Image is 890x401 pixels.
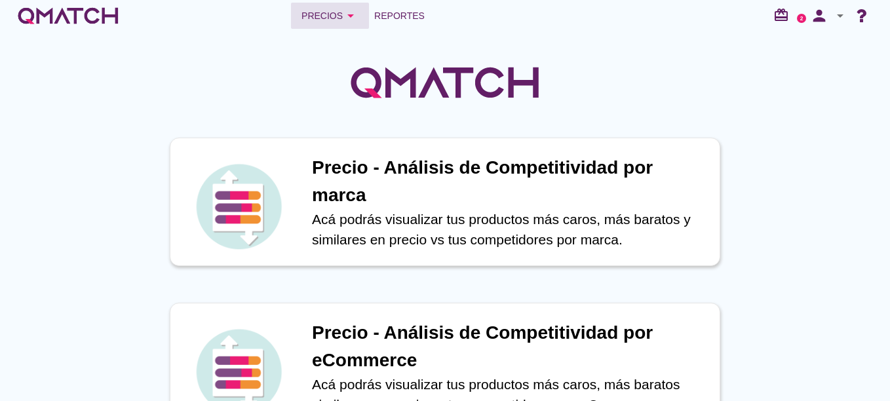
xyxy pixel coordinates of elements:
[773,7,794,23] i: redeem
[312,154,706,209] h1: Precio - Análisis de Competitividad por marca
[832,8,848,24] i: arrow_drop_down
[806,7,832,25] i: person
[797,14,806,23] a: 2
[151,138,739,266] a: iconPrecio - Análisis de Competitividad por marcaAcá podrás visualizar tus productos más caros, m...
[193,161,284,252] img: icon
[312,209,706,250] p: Acá podrás visualizar tus productos más caros, más baratos y similares en precio vs tus competido...
[800,15,803,21] text: 2
[16,3,121,29] a: white-qmatch-logo
[343,8,358,24] i: arrow_drop_down
[374,8,425,24] span: Reportes
[369,3,430,29] a: Reportes
[291,3,369,29] button: Precios
[312,319,706,374] h1: Precio - Análisis de Competitividad por eCommerce
[347,50,543,115] img: QMatchLogo
[301,8,358,24] div: Precios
